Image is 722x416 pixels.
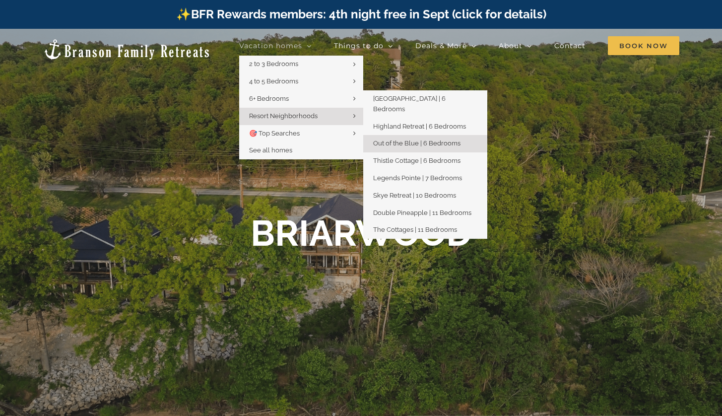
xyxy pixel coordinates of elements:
a: Book Now [608,36,679,56]
a: About [499,36,532,56]
a: 4 to 5 Bedrooms [239,73,363,90]
a: 🎯 Top Searches [239,125,363,142]
a: [GEOGRAPHIC_DATA] | 6 Bedrooms [363,90,487,118]
span: 2 to 3 Bedrooms [249,60,298,68]
a: Double Pineapple | 11 Bedrooms [363,205,487,222]
span: Double Pineapple | 11 Bedrooms [373,209,471,216]
a: Legends Pointe | 7 Bedrooms [363,170,487,187]
span: Resort Neighborhoods [249,112,318,120]
a: Highland Retreat | 6 Bedrooms [363,118,487,136]
span: Vacation homes [239,42,302,49]
h1: BRIARWOOD [251,212,472,255]
a: See all homes [239,142,363,159]
a: Resort Neighborhoods [239,108,363,125]
a: Skye Retreat | 10 Bedrooms [363,187,487,205]
span: 🎯 Top Searches [249,130,300,137]
span: Highland Retreat | 6 Bedrooms [373,123,466,130]
span: Things to do [334,42,384,49]
a: Vacation homes [239,36,312,56]
span: 6+ Bedrooms [249,95,289,102]
a: 2 to 3 Bedrooms [239,56,363,73]
span: About [499,42,523,49]
span: Contact [554,42,586,49]
a: Thistle Cottage | 6 Bedrooms [363,152,487,170]
span: 4 to 5 Bedrooms [249,77,298,85]
a: Deals & More [415,36,476,56]
img: Branson Family Retreats Logo [43,38,211,61]
a: ✨BFR Rewards members: 4th night free in Sept (click for details) [176,7,546,21]
span: Book Now [608,36,679,55]
span: Deals & More [415,42,467,49]
span: See all homes [249,146,292,154]
span: Thistle Cottage | 6 Bedrooms [373,157,460,164]
a: Contact [554,36,586,56]
span: The Cottages | 11 Bedrooms [373,226,457,233]
a: Out of the Blue | 6 Bedrooms [363,135,487,152]
span: Skye Retreat | 10 Bedrooms [373,192,456,199]
span: Legends Pointe | 7 Bedrooms [373,174,462,182]
a: 6+ Bedrooms [239,90,363,108]
a: Things to do [334,36,393,56]
nav: Main Menu [239,36,679,56]
span: Out of the Blue | 6 Bedrooms [373,139,460,147]
span: [GEOGRAPHIC_DATA] | 6 Bedrooms [373,95,446,113]
a: The Cottages | 11 Bedrooms [363,221,487,239]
